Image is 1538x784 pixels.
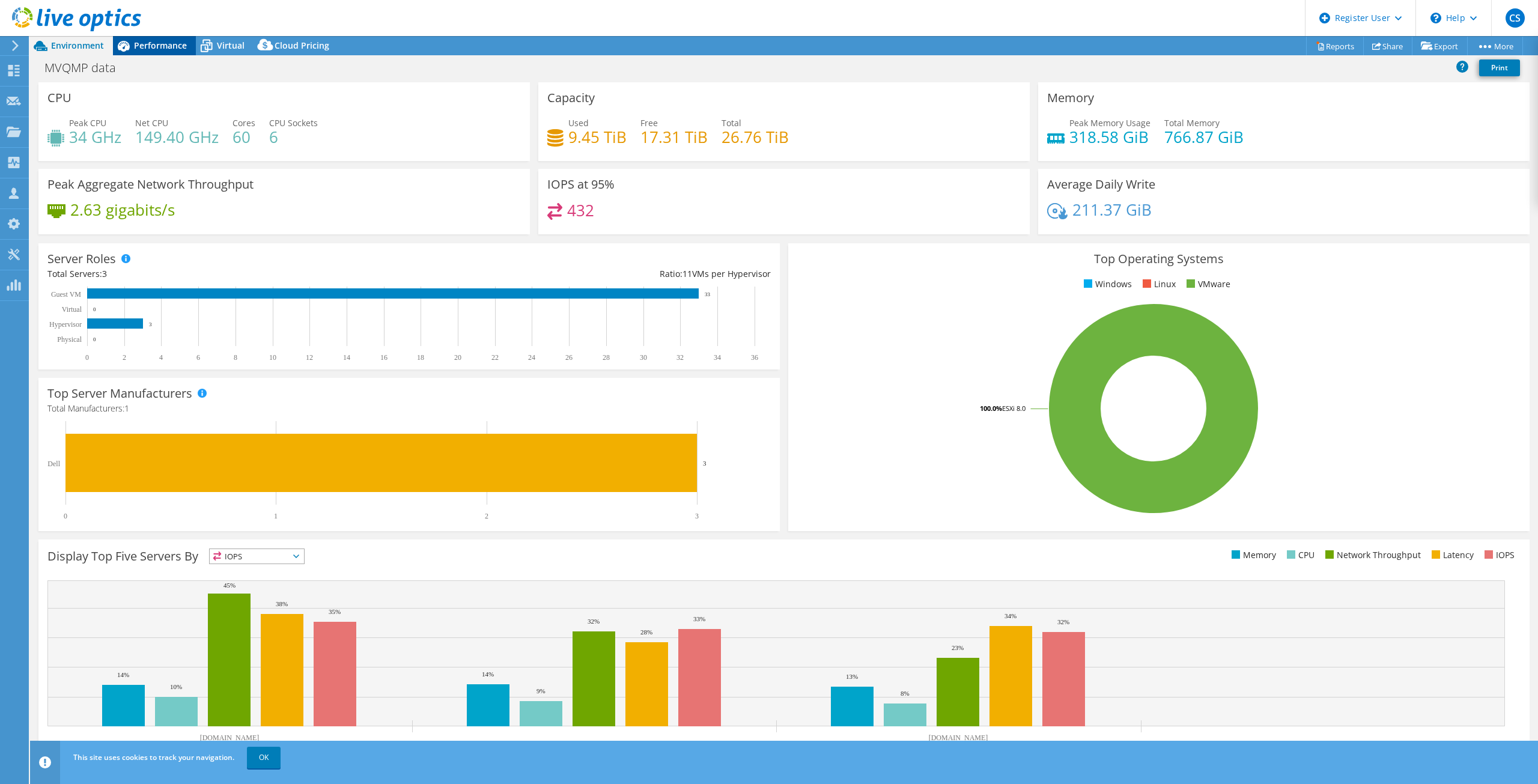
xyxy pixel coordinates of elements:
[536,687,546,694] text: 9%
[124,403,129,414] span: 1
[135,130,219,144] h4: 149.40 GHz
[1164,117,1220,129] span: Total Memory
[274,512,278,520] text: 1
[269,353,276,362] text: 10
[703,460,707,467] text: 3
[47,460,60,468] text: Dell
[1081,278,1132,291] li: Windows
[980,404,1002,413] tspan: 100.0%
[39,61,135,74] h1: MVQMP data
[714,353,721,362] text: 34
[269,117,318,129] span: CPU Sockets
[117,671,129,678] text: 14%
[640,628,652,636] text: 28%
[134,40,187,51] span: Performance
[70,203,175,216] h4: 2.63 gigabits/s
[275,40,329,51] span: Cloud Pricing
[547,91,595,105] h3: Capacity
[1047,178,1155,191] h3: Average Daily Write
[640,130,708,144] h4: 17.31 TiB
[276,600,288,607] text: 38%
[640,353,647,362] text: 30
[85,353,89,362] text: 0
[485,512,488,520] text: 2
[1047,91,1094,105] h3: Memory
[693,615,705,622] text: 33%
[47,267,409,281] div: Total Servers:
[409,267,771,281] div: Ratio: VMs per Hypervisor
[200,734,260,742] text: [DOMAIN_NAME]
[482,670,494,678] text: 14%
[210,549,304,564] span: IOPS
[528,353,535,362] text: 24
[196,353,200,362] text: 6
[1430,13,1441,23] svg: \n
[223,582,236,589] text: 45%
[846,673,858,680] text: 13%
[1467,37,1523,55] a: More
[47,387,192,400] h3: Top Server Manufacturers
[1057,618,1069,625] text: 32%
[1229,548,1276,562] li: Memory
[47,178,254,191] h3: Peak Aggregate Network Throughput
[69,130,121,144] h4: 34 GHz
[417,353,424,362] text: 18
[49,320,82,329] text: Hypervisor
[603,353,610,362] text: 28
[73,752,234,762] span: This site uses cookies to track your navigation.
[123,353,126,362] text: 2
[547,178,615,191] h3: IOPS at 95%
[93,306,96,312] text: 0
[233,130,255,144] h4: 60
[306,353,313,362] text: 12
[1164,130,1244,144] h4: 766.87 GiB
[797,252,1521,266] h3: Top Operating Systems
[343,353,350,362] text: 14
[567,204,594,217] h4: 432
[676,353,684,362] text: 32
[380,353,388,362] text: 16
[1072,203,1152,216] h4: 211.37 GiB
[568,130,627,144] h4: 9.45 TiB
[159,353,163,362] text: 4
[1412,37,1468,55] a: Export
[1506,8,1525,28] span: CS
[1069,117,1150,129] span: Peak Memory Usage
[568,117,589,129] span: Used
[491,353,499,362] text: 22
[1140,278,1176,291] li: Linux
[722,130,789,144] h4: 26.76 TiB
[695,512,699,520] text: 3
[588,618,600,625] text: 32%
[69,117,106,129] span: Peak CPU
[233,117,255,129] span: Cores
[682,268,692,279] span: 11
[952,644,964,651] text: 23%
[93,336,96,342] text: 0
[102,268,107,279] span: 3
[1429,548,1474,562] li: Latency
[1069,130,1150,144] h4: 318.58 GiB
[751,353,758,362] text: 36
[1306,37,1364,55] a: Reports
[1482,548,1515,562] li: IOPS
[640,117,658,129] span: Free
[929,734,988,742] text: [DOMAIN_NAME]
[1322,548,1421,562] li: Network Throughput
[170,683,182,690] text: 10%
[901,690,910,697] text: 8%
[135,117,168,129] span: Net CPU
[1002,404,1026,413] tspan: ESXi 8.0
[57,335,82,344] text: Physical
[64,512,67,520] text: 0
[454,353,461,362] text: 20
[1284,548,1315,562] li: CPU
[1184,278,1230,291] li: VMware
[62,305,82,314] text: Virtual
[47,252,116,266] h3: Server Roles
[217,40,245,51] span: Virtual
[51,40,104,51] span: Environment
[1005,612,1017,619] text: 34%
[329,608,341,615] text: 35%
[234,353,237,362] text: 8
